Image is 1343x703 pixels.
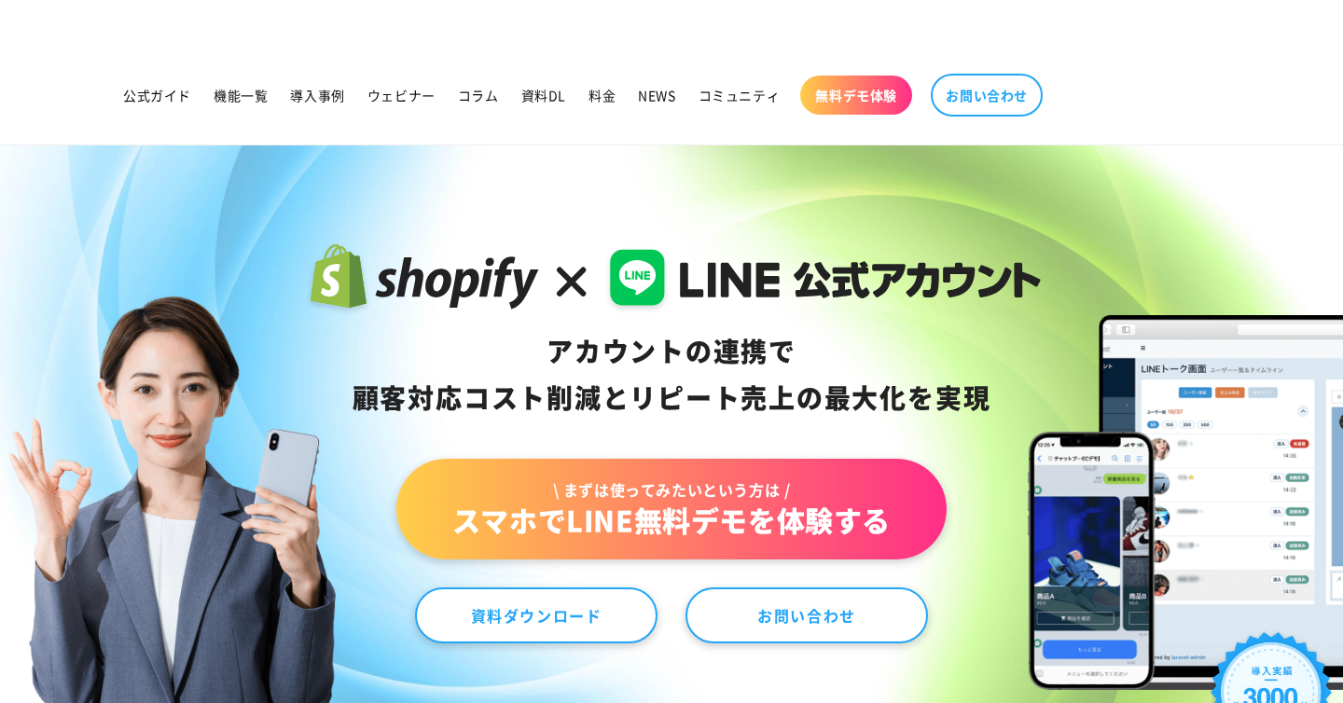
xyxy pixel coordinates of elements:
[396,459,947,559] a: \ まずは使ってみたいという方は /スマホでLINE無料デモを体験する
[510,76,577,115] a: 資料DL
[521,87,566,103] span: 資料DL
[279,76,355,115] a: 導入事例
[356,76,447,115] a: ウェビナー
[202,76,279,115] a: 機能一覧
[588,87,616,103] span: 料金
[815,87,897,103] span: 無料デモ体験
[946,87,1028,103] span: お問い合わせ
[931,74,1043,117] a: お問い合わせ
[214,87,268,103] span: 機能一覧
[112,76,202,115] a: 公式ガイド
[447,76,510,115] a: コラム
[699,87,781,103] span: コミュニティ
[687,76,792,115] a: コミュニティ
[627,76,686,115] a: NEWS
[685,587,928,643] a: お問い合わせ
[458,87,499,103] span: コラム
[302,328,1042,421] div: アカウントの連携で 顧客対応コスト削減と リピート売上の 最大化を実現
[290,87,344,103] span: 導入事例
[800,76,912,115] a: 無料デモ体験
[367,87,436,103] span: ウェビナー
[123,87,191,103] span: 公式ガイド
[577,76,627,115] a: 料金
[415,587,658,643] a: 資料ダウンロード
[638,87,675,103] span: NEWS
[452,479,891,500] span: \ まずは使ってみたいという方は /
